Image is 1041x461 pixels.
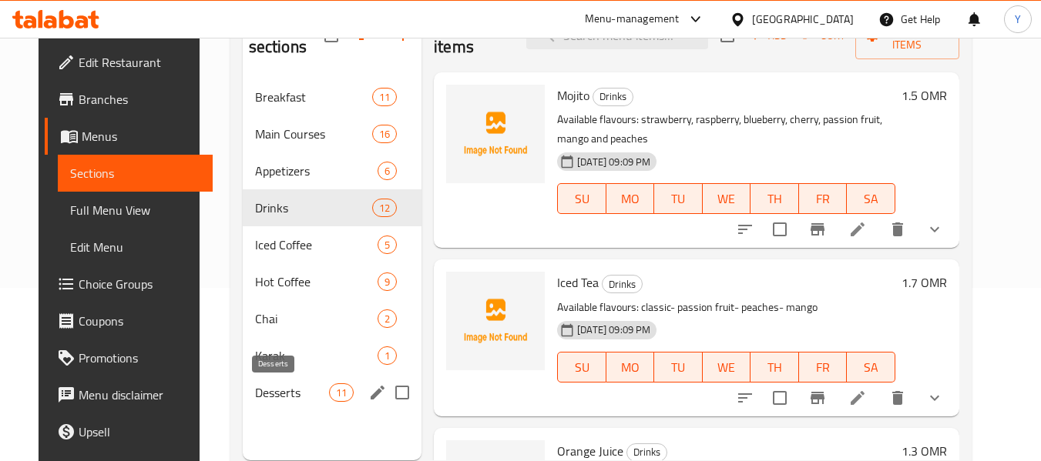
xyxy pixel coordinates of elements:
span: MO [613,188,649,210]
div: items [378,309,397,328]
span: Drinks [603,276,642,293]
button: WE [703,183,751,214]
span: Menus [82,127,200,145]
span: MO [613,356,649,379]
button: WE [703,352,751,382]
button: SA [847,183,895,214]
a: Coupons [45,302,213,339]
a: Sections [58,155,213,192]
span: Iced Coffee [255,236,378,254]
span: 1 [378,349,396,363]
button: Branch-specific-item [799,379,836,416]
div: Karak1 [243,337,421,374]
button: delete [879,379,916,416]
div: [GEOGRAPHIC_DATA] [752,11,854,28]
span: Branches [79,90,200,109]
button: sort-choices [727,211,764,248]
div: items [372,88,397,106]
span: Mojito [557,84,589,107]
h6: 1.7 OMR [902,272,947,293]
div: Chai2 [243,300,421,337]
h2: Menu sections [249,12,324,58]
svg: Show Choices [925,220,944,239]
span: TH [757,188,793,210]
span: TU [660,356,697,379]
div: items [378,346,397,365]
span: Hot Coffee [255,272,378,291]
a: Edit Restaurant [45,44,213,81]
span: Appetizers [255,162,378,180]
div: Menu-management [585,10,680,28]
button: MO [606,183,655,214]
a: Choice Groups [45,266,213,302]
a: Full Menu View [58,192,213,229]
span: FR [805,188,841,210]
span: 16 [373,127,396,142]
button: FR [799,183,848,214]
span: TH [757,356,793,379]
img: Mojito [446,85,545,183]
span: Coupons [79,312,200,330]
span: 9 [378,275,396,289]
a: Upsell [45,413,213,450]
div: items [378,162,397,180]
span: WE [709,356,745,379]
nav: Menu sections [243,72,421,417]
span: Iced Tea [557,271,599,294]
div: Breakfast11 [243,79,421,115]
div: items [378,272,397,291]
span: Full Menu View [70,201,200,219]
span: SA [853,356,889,379]
span: Desserts [255,383,329,402]
button: TU [654,183,703,214]
div: Hot Coffee9 [243,263,421,300]
h6: 1.5 OMR [902,85,947,106]
span: SA [853,188,889,210]
span: [DATE] 09:09 PM [571,155,657,169]
span: 12 [373,201,396,215]
span: Sections [70,164,200,182]
span: Drinks [255,199,372,217]
p: Available flavours: classic- passion fruit- peaches- mango [557,298,895,317]
button: edit [366,381,389,404]
span: 6 [378,164,396,179]
div: Drinks [602,275,643,293]
span: Y [1015,11,1021,28]
span: 5 [378,238,396,252]
span: SU [564,188,599,210]
button: SU [557,352,606,382]
span: Edit Restaurant [79,53,200,72]
span: 11 [373,90,396,105]
span: Drinks [593,88,633,105]
a: Promotions [45,339,213,376]
span: Select to update [764,213,796,246]
button: SA [847,352,895,382]
button: TU [654,352,703,382]
span: 2 [378,312,396,326]
span: SU [564,356,599,379]
span: Upsell [79,423,200,441]
span: 11 [330,386,353,400]
button: TH [751,183,799,214]
span: Breakfast [255,88,372,106]
p: Available flavours: strawberry, raspberry, blueberry, cherry, passion fruit, mango and peaches [557,110,895,149]
button: sort-choices [727,379,764,416]
div: Desserts11edit [243,374,421,411]
span: WE [709,188,745,210]
div: Main Courses16 [243,115,421,152]
div: Drinks12 [243,189,421,226]
span: Edit Menu [70,238,200,256]
span: Karak [255,346,378,365]
div: items [372,199,397,217]
button: MO [606,352,655,382]
h2: Menu items [434,12,508,58]
span: Main Courses [255,125,372,143]
button: show more [916,379,953,416]
span: Choice Groups [79,275,200,293]
div: items [378,236,397,254]
button: TH [751,352,799,382]
button: delete [879,211,916,248]
button: FR [799,352,848,382]
a: Edit Menu [58,229,213,266]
